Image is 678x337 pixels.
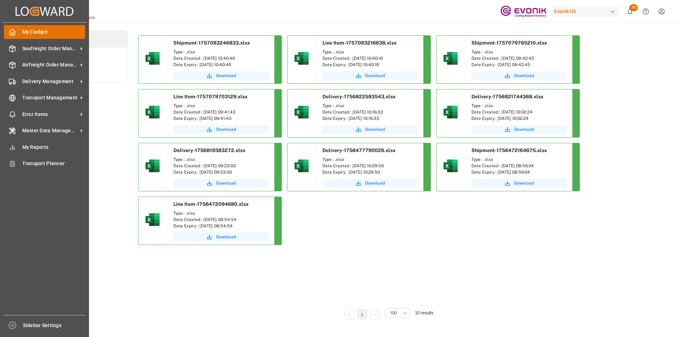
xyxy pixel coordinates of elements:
[322,115,418,122] div: Date Expiry : [DATE] 10:16:33
[22,94,78,101] span: Transport Management
[22,45,78,52] span: Seafreight Order Management
[173,216,269,223] div: Date Created : [DATE] 08:54:54
[173,94,248,99] span: Line Item-1757079703129.xlsx
[357,309,367,319] li: 1
[471,125,567,134] button: Download
[622,4,638,19] button: show 10 new notifications
[22,127,78,134] span: Master Data Management
[365,126,385,133] span: Download
[551,5,622,18] button: Evonik US
[173,71,269,80] button: Download
[322,179,418,187] button: Download
[23,322,86,329] span: Sidebar Settings
[173,49,269,55] div: Type : .xlsx
[173,40,250,46] span: Shipment-1757083246833.xlsx
[144,104,161,121] img: microsoft-excel-2019--v1.png
[500,5,546,18] img: Evonik-brand-mark-Deep-Purple-RGB.jpeg_1700498283.jpeg
[471,169,567,175] div: Date Expiry : [DATE] 08:56:04
[471,179,567,187] button: Download
[22,160,85,167] span: Transport Planner
[322,125,418,134] button: Download
[173,55,269,62] div: Date Created : [DATE] 10:40:46
[471,55,567,62] div: Date Created : [DATE] 09:42:45
[22,28,85,36] span: My Cockpit
[322,147,395,153] span: Delivery-1756477790026.xlsx
[144,50,161,67] img: microsoft-excel-2019--v1.png
[322,94,395,99] span: Delivery-1756822593543.xlsx
[322,40,397,46] span: Line Item-1757083216638.xlsx
[144,211,161,228] img: microsoft-excel-2019--v1.png
[514,72,534,79] span: Download
[471,94,543,99] span: Delivery-1756821744368.xlsx
[514,180,534,186] span: Download
[471,163,567,169] div: Date Created : [DATE] 08:56:04
[22,111,78,118] span: Error Items
[22,61,78,69] span: Airfreight Order Management
[173,179,269,187] button: Download
[173,147,245,153] span: Delivery-1756819383272.xlsx
[322,71,418,80] button: Download
[361,312,363,317] a: 1
[442,50,459,67] img: microsoft-excel-2019--v1.png
[173,125,269,134] button: Download
[173,103,269,109] div: Type : .xlsx
[370,309,380,319] li: Next Page
[173,210,269,216] div: Type : .xlsx
[471,115,567,122] div: Date Expiry : [DATE] 10:02:24
[173,169,269,175] div: Date Expiry : [DATE] 09:23:03
[442,104,459,121] img: microsoft-excel-2019--v1.png
[471,62,567,68] div: Date Expiry : [DATE] 09:42:45
[173,201,249,207] span: Line Item-1756472094680.xlsx
[471,147,547,153] span: Shipment-1756472164675.xlsx
[293,50,310,67] img: microsoft-excel-2019--v1.png
[344,309,354,319] li: Previous Page
[173,233,269,241] button: Download
[216,234,236,240] span: Download
[22,144,85,151] span: My Reports
[471,49,567,55] div: Type : .xlsx
[216,126,236,133] span: Download
[216,72,236,79] span: Download
[365,180,385,186] span: Download
[293,157,310,174] img: microsoft-excel-2019--v1.png
[173,62,269,68] div: Date Expiry : [DATE] 10:40:46
[173,115,269,122] div: Date Expiry : [DATE] 09:41:43
[629,4,638,11] span: 10
[322,49,418,55] div: Type : .xlsx
[638,4,654,19] button: Help Center
[471,40,547,46] span: Shipment-1757079765210.xlsx
[322,103,418,109] div: Type : .xlsx
[322,62,418,68] div: Date Expiry : [DATE] 10:40:16
[471,156,567,163] div: Type : .xlsx
[322,163,418,169] div: Date Created : [DATE] 10:29:50
[415,310,433,315] span: 10 results
[322,109,418,115] div: Date Created : [DATE] 10:16:33
[551,6,619,17] div: Evonik US
[144,157,161,174] img: microsoft-excel-2019--v1.png
[471,103,567,109] div: Type : .xlsx
[4,157,85,170] a: Transport Planner
[4,25,85,39] a: My Cockpit
[293,104,310,121] img: microsoft-excel-2019--v1.png
[322,169,418,175] div: Date Expiry : [DATE] 10:29:50
[385,308,410,318] button: open menu
[390,310,397,316] span: 100
[173,109,269,115] div: Date Created : [DATE] 09:41:43
[514,126,534,133] span: Download
[173,223,269,229] div: Date Expiry : [DATE] 08:54:54
[173,163,269,169] div: Date Created : [DATE] 09:23:03
[322,156,418,163] div: Type : .xlsx
[442,157,459,174] img: microsoft-excel-2019--v1.png
[471,71,567,80] button: Download
[216,180,236,186] span: Download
